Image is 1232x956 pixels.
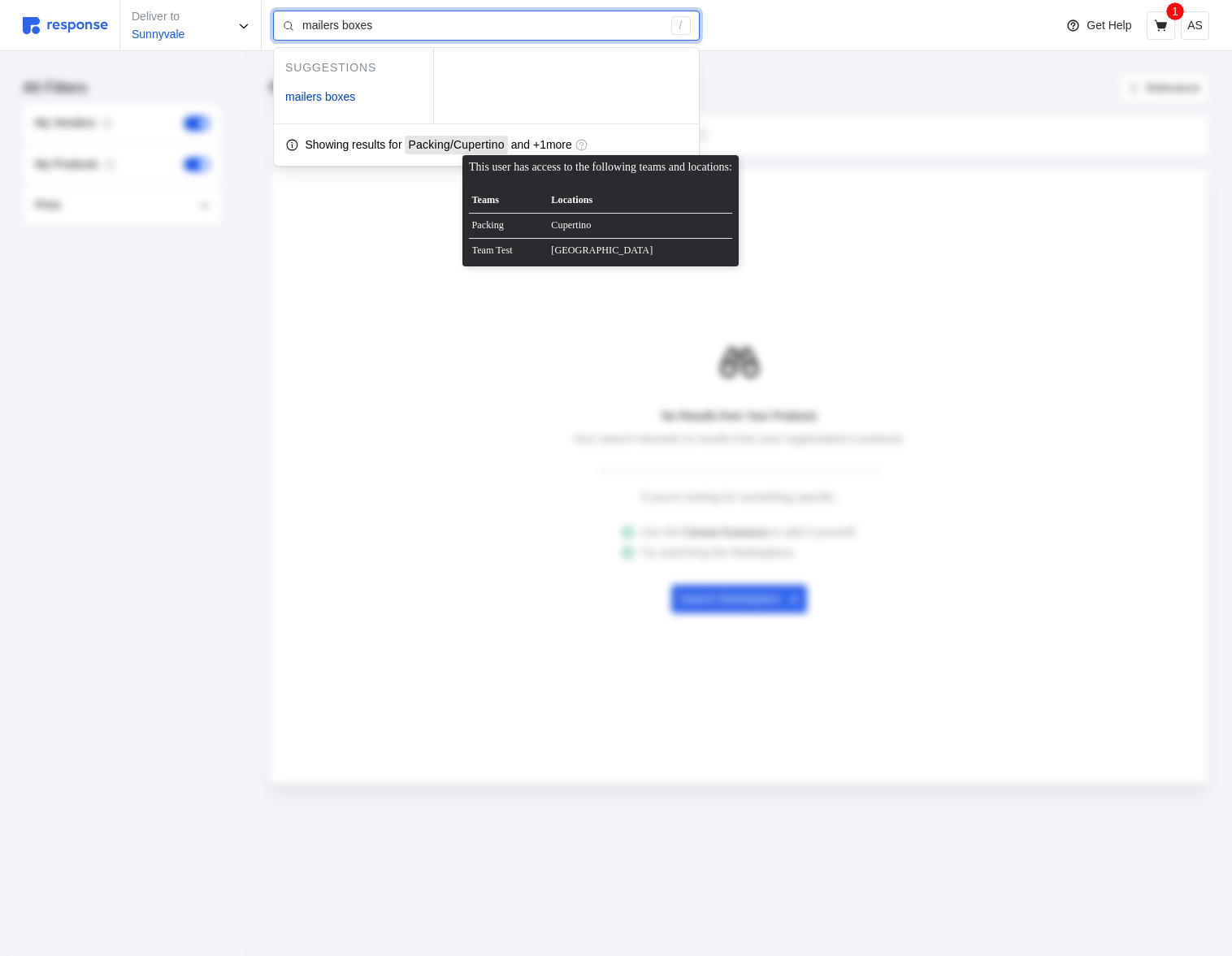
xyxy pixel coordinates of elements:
[1087,17,1131,35] p: Get Help
[306,136,402,154] p: Showing results for
[285,90,355,103] mark: mailers boxes
[23,17,108,34] img: svg%3e
[511,136,572,154] span: and + 1 more
[1172,2,1178,20] p: 1
[671,16,691,36] div: /
[409,136,505,154] span: /
[132,26,184,44] p: Sunnyvale
[285,59,433,77] p: Suggestions
[1181,11,1209,40] button: AS
[302,11,662,41] input: Search for a product name or SKU
[1187,17,1203,35] p: AS
[1056,11,1141,41] button: Get Help
[453,138,505,151] span: Cupertino
[132,8,184,26] p: Deliver to
[409,138,450,151] span: Packing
